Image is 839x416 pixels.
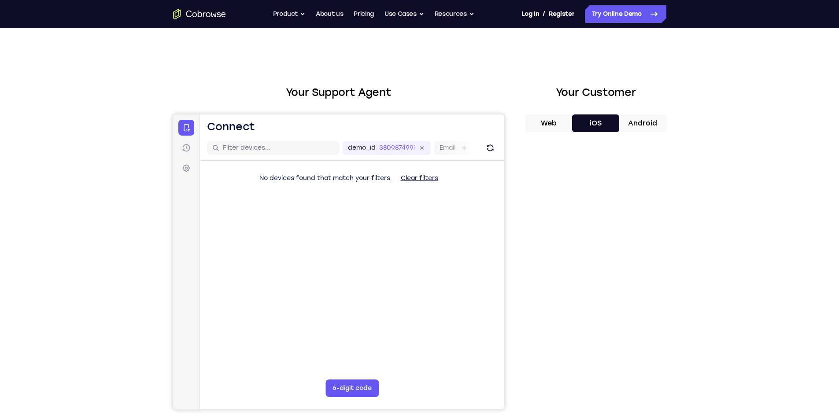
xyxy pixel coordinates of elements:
[354,5,374,23] a: Pricing
[384,5,424,23] button: Use Cases
[173,114,504,409] iframe: Agent
[316,5,343,23] a: About us
[585,5,666,23] a: Try Online Demo
[173,85,504,100] h2: Your Support Agent
[525,85,666,100] h2: Your Customer
[572,114,619,132] button: iOS
[521,5,539,23] a: Log In
[549,5,574,23] a: Register
[173,9,226,19] a: Go to the home page
[619,114,666,132] button: Android
[543,9,545,19] span: /
[273,5,306,23] button: Product
[435,5,474,23] button: Resources
[525,114,573,132] button: Web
